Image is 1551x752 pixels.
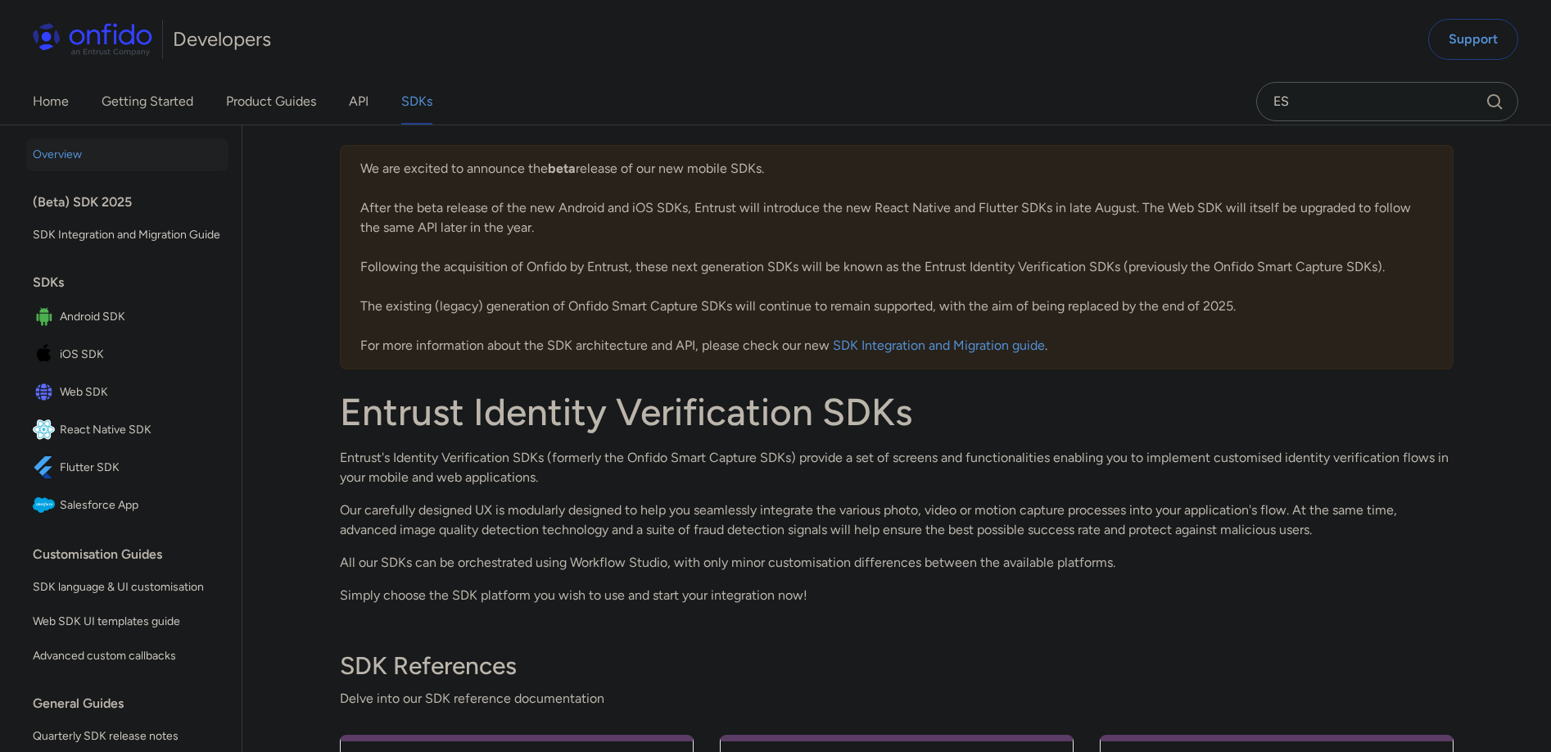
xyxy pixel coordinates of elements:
a: SDKs [401,79,432,125]
span: Quarterly SDK release notes [33,727,222,746]
span: Web SDK UI templates guide [33,612,222,632]
a: Web SDK UI templates guide [26,605,228,638]
img: IconFlutter SDK [33,456,60,479]
a: SDK Integration and Migration Guide [26,219,228,251]
img: IconWeb SDK [33,381,60,404]
a: Support [1428,19,1518,60]
img: IconAndroid SDK [33,306,60,328]
a: Getting Started [102,79,193,125]
a: IconWeb SDKWeb SDK [26,374,228,410]
div: We are excited to announce the release of our new mobile SDKs. After the beta release of the new ... [340,145,1454,369]
a: SDK Integration and Migration guide [833,337,1045,353]
span: React Native SDK [60,419,222,442]
p: All our SDKs can be orchestrated using Workflow Studio, with only minor customisation differences... [340,553,1454,573]
p: Entrust's Identity Verification SDKs (formerly the Onfido Smart Capture SDKs) provide a set of sc... [340,448,1454,487]
a: Overview [26,138,228,171]
img: IconSalesforce App [33,494,60,517]
a: IconSalesforce AppSalesforce App [26,487,228,523]
h1: Entrust Identity Verification SDKs [340,389,1454,435]
h3: SDK References [340,650,1454,682]
img: IconReact Native SDK [33,419,60,442]
span: Salesforce App [60,494,222,517]
a: Advanced custom callbacks [26,640,228,673]
a: SDK language & UI customisation [26,571,228,604]
a: Product Guides [226,79,316,125]
div: (Beta) SDK 2025 [33,186,235,219]
img: IconiOS SDK [33,343,60,366]
span: Delve into our SDK reference documentation [340,689,1454,709]
span: SDK language & UI customisation [33,578,222,597]
div: General Guides [33,687,235,720]
div: Customisation Guides [33,538,235,571]
p: Our carefully designed UX is modularly designed to help you seamlessly integrate the various phot... [340,501,1454,540]
input: Onfido search input field [1256,82,1518,121]
a: IconAndroid SDKAndroid SDK [26,299,228,335]
span: SDK Integration and Migration Guide [33,225,222,245]
h1: Developers [173,26,271,52]
a: IconFlutter SDKFlutter SDK [26,450,228,486]
b: beta [548,161,576,176]
a: Home [33,79,69,125]
span: Flutter SDK [60,456,222,479]
div: SDKs [33,266,235,299]
span: Overview [33,145,222,165]
span: Web SDK [60,381,222,404]
span: Advanced custom callbacks [33,646,222,666]
span: iOS SDK [60,343,222,366]
img: Onfido Logo [33,23,152,56]
span: Android SDK [60,306,222,328]
a: IconiOS SDKiOS SDK [26,337,228,373]
a: API [349,79,369,125]
a: IconReact Native SDKReact Native SDK [26,412,228,448]
p: Simply choose the SDK platform you wish to use and start your integration now! [340,586,1454,605]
